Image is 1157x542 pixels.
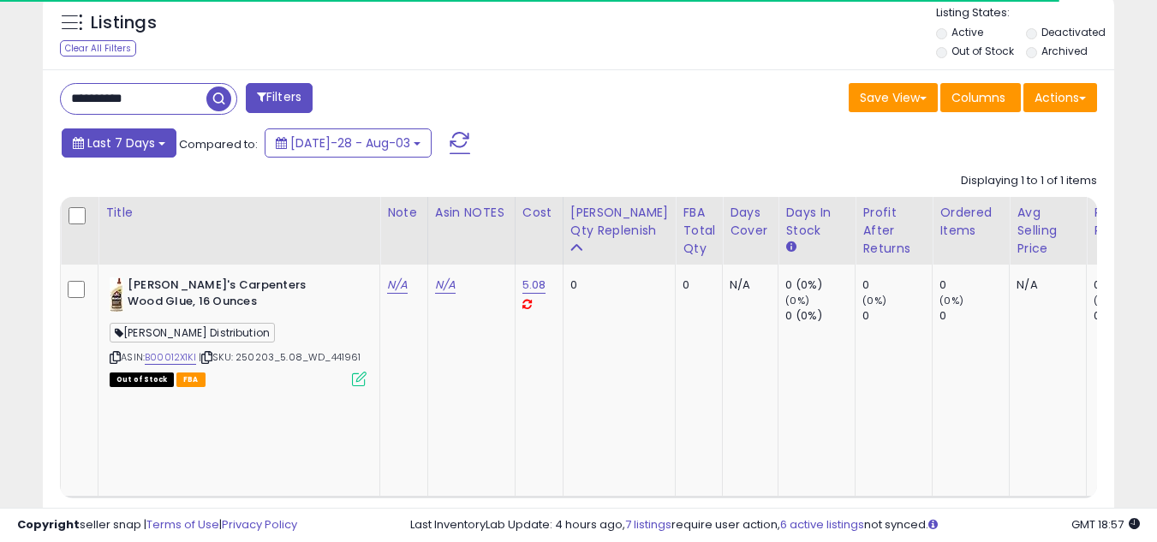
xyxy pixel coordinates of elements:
a: N/A [435,277,456,294]
div: Days Cover [730,204,771,240]
span: [PERSON_NAME] Distribution [110,323,275,342]
small: Days In Stock. [785,240,796,255]
div: ASIN: [110,277,367,384]
div: 0 [862,277,932,293]
a: Privacy Policy [222,516,297,533]
b: [PERSON_NAME]'s Carpenters Wood Glue, 16 Ounces [128,277,336,313]
small: (0%) [939,294,963,307]
small: (0%) [862,294,886,307]
th: CSV column name: cust_attr_1_ Asin NOTES [427,197,515,265]
div: 0 (0%) [785,308,855,324]
div: Days In Stock [785,204,848,240]
span: All listings that are currently out of stock and unavailable for purchase on Amazon [110,372,174,387]
a: 7 listings [625,516,671,533]
div: Title [105,204,373,222]
label: Archived [1041,44,1088,58]
p: Listing States: [936,5,1114,21]
button: Actions [1023,83,1097,112]
a: N/A [387,277,408,294]
div: 0 [939,277,1009,293]
a: 5.08 [522,277,546,294]
span: 2025-08-11 18:57 GMT [1071,516,1140,533]
span: Columns [951,89,1005,106]
div: Asin NOTES [435,204,508,222]
div: 0 [862,308,932,324]
div: 0 [683,277,709,293]
div: FBA Total Qty [683,204,715,258]
span: | SKU: 250203_5.08_WD_441961 [199,350,361,364]
small: (0%) [1094,294,1118,307]
span: [DATE]-28 - Aug-03 [290,134,410,152]
div: Last InventoryLab Update: 4 hours ago, require user action, not synced. [410,517,1140,533]
div: [PERSON_NAME] Qty Replenish [570,204,669,240]
th: Please note that this number is a calculation based on your required days of coverage and your ve... [563,197,676,265]
div: seller snap | | [17,517,297,533]
button: Last 7 Days [62,128,176,158]
div: 0 [570,277,663,293]
strong: Copyright [17,516,80,533]
a: Terms of Use [146,516,219,533]
img: 31V9Vi2sJ4L._SL40_.jpg [110,277,123,312]
div: Clear All Filters [60,40,136,57]
span: Compared to: [179,136,258,152]
div: N/A [730,277,765,293]
a: B00012X1KI [145,350,196,365]
label: Out of Stock [951,44,1014,58]
button: Columns [940,83,1021,112]
label: Active [951,25,983,39]
small: (0%) [785,294,809,307]
span: Last 7 Days [87,134,155,152]
h5: Listings [91,11,157,35]
div: Ordered Items [939,204,1002,240]
a: 6 active listings [780,516,864,533]
div: 0 [939,308,1009,324]
div: Profit After Returns [862,204,925,258]
label: Deactivated [1041,25,1106,39]
button: [DATE]-28 - Aug-03 [265,128,432,158]
div: 0 (0%) [785,277,855,293]
div: N/A [1017,277,1073,293]
div: Return Rate [1094,204,1156,240]
div: Cost [522,204,556,222]
button: Filters [246,83,313,113]
div: Avg Selling Price [1017,204,1079,258]
div: Displaying 1 to 1 of 1 items [961,173,1097,189]
button: Save View [849,83,938,112]
span: FBA [176,372,206,387]
div: Note [387,204,420,222]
